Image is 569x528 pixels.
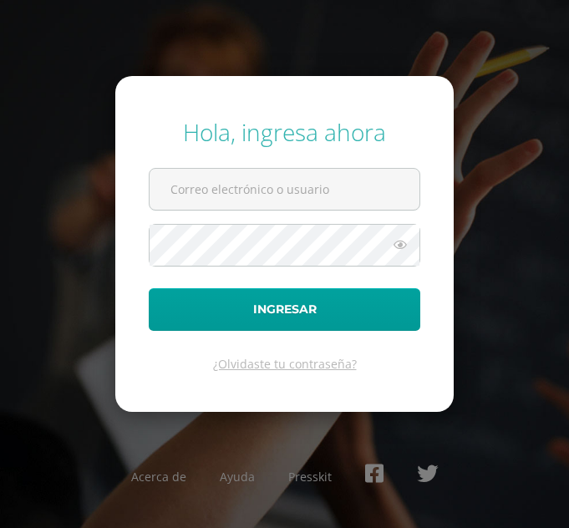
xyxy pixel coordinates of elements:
[220,469,255,485] a: Ayuda
[288,469,332,485] a: Presskit
[131,469,186,485] a: Acerca de
[213,356,357,372] a: ¿Olvidaste tu contraseña?
[149,288,420,331] button: Ingresar
[149,116,420,148] div: Hola, ingresa ahora
[150,169,419,210] input: Correo electrónico o usuario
